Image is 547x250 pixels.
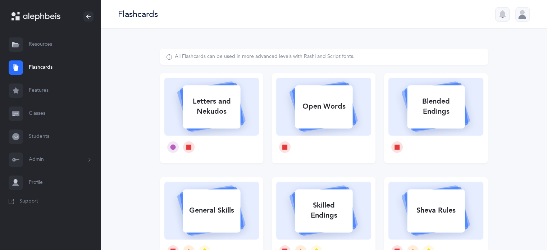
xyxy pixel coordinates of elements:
div: Blended Endings [407,92,465,121]
div: Flashcards [118,8,158,20]
div: Sheva Rules [407,201,465,220]
div: Letters and Nekudos [183,92,240,121]
div: Open Words [295,97,352,116]
div: All Flashcards can be used in more advanced levels with Rashi and Script fonts. [175,53,355,60]
iframe: Drift Widget Chat Controller [511,214,538,241]
div: Skilled Endings [295,196,352,225]
span: Support [19,198,38,205]
div: General Skills [183,201,240,220]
